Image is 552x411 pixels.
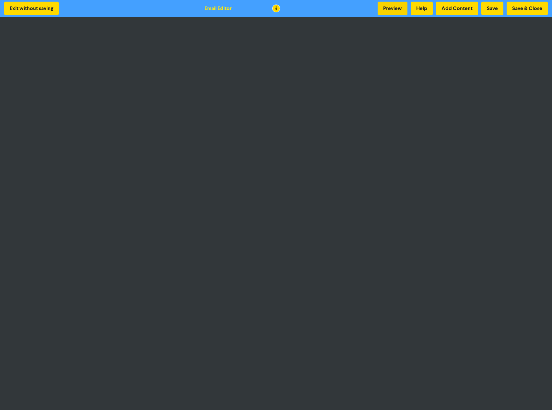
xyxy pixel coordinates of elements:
button: Preview [378,2,407,15]
button: Save [481,2,503,15]
button: Help [411,2,433,15]
button: Add Content [436,2,478,15]
button: Save & Close [507,2,548,15]
button: Exit without saving [4,2,59,15]
div: Email Editor [205,5,232,12]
